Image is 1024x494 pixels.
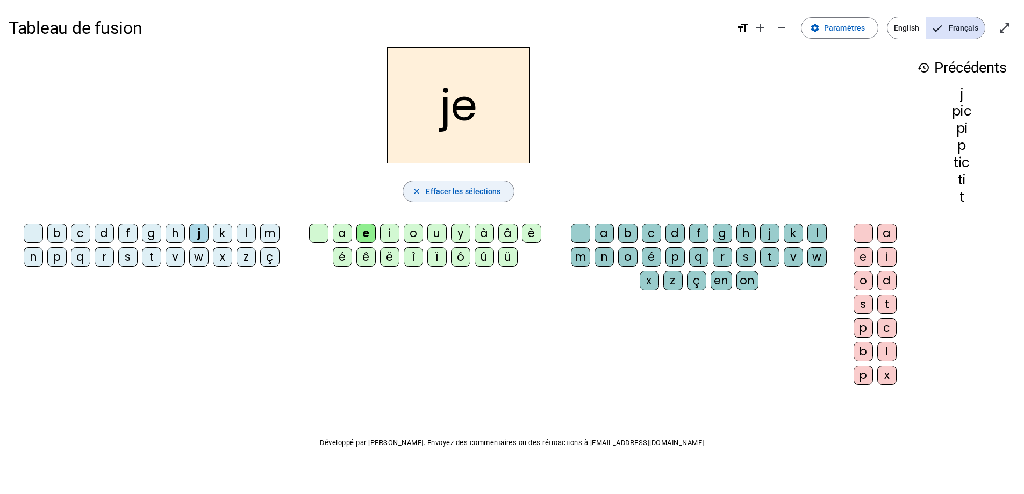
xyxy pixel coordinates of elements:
[522,224,541,243] div: è
[387,47,530,163] h2: je
[642,224,661,243] div: c
[475,224,494,243] div: à
[142,224,161,243] div: g
[877,295,897,314] div: t
[801,17,878,39] button: Paramètres
[404,224,423,243] div: o
[877,318,897,338] div: c
[118,247,138,267] div: s
[810,23,820,33] mat-icon: settings
[917,174,1007,187] div: ti
[736,22,749,34] mat-icon: format_size
[595,247,614,267] div: n
[403,181,514,202] button: Effacer les sélections
[142,247,161,267] div: t
[665,247,685,267] div: p
[237,224,256,243] div: l
[451,247,470,267] div: ô
[771,17,792,39] button: Diminuer la taille de la police
[640,271,659,290] div: x
[213,224,232,243] div: k
[356,224,376,243] div: e
[713,247,732,267] div: r
[824,22,865,34] span: Paramètres
[775,22,788,34] mat-icon: remove
[926,17,985,39] span: Français
[404,247,423,267] div: î
[571,247,590,267] div: m
[877,342,897,361] div: l
[412,187,421,196] mat-icon: close
[665,224,685,243] div: d
[749,17,771,39] button: Augmenter la taille de la police
[784,224,803,243] div: k
[917,139,1007,152] div: p
[736,271,758,290] div: on
[595,224,614,243] div: a
[213,247,232,267] div: x
[618,224,638,243] div: b
[333,247,352,267] div: é
[854,295,873,314] div: s
[333,224,352,243] div: a
[877,224,897,243] div: a
[687,271,706,290] div: ç
[736,247,756,267] div: s
[260,247,280,267] div: ç
[807,224,827,243] div: l
[854,366,873,385] div: p
[71,224,90,243] div: c
[736,224,756,243] div: h
[711,271,732,290] div: en
[887,17,985,39] mat-button-toggle-group: Language selection
[9,11,728,45] h1: Tableau de fusion
[166,224,185,243] div: h
[760,224,779,243] div: j
[71,247,90,267] div: q
[189,224,209,243] div: j
[47,247,67,267] div: p
[854,342,873,361] div: b
[427,247,447,267] div: ï
[917,191,1007,204] div: t
[380,247,399,267] div: ë
[166,247,185,267] div: v
[877,247,897,267] div: i
[380,224,399,243] div: i
[994,17,1015,39] button: Entrer en plein écran
[95,247,114,267] div: r
[9,436,1015,449] p: Développé par [PERSON_NAME]. Envoyez des commentaires ou des rétroactions à [EMAIL_ADDRESS][DOMAI...
[917,61,930,74] mat-icon: history
[689,224,708,243] div: f
[427,224,447,243] div: u
[356,247,376,267] div: ê
[713,224,732,243] div: g
[754,22,767,34] mat-icon: add
[47,224,67,243] div: b
[475,247,494,267] div: û
[917,122,1007,135] div: pi
[237,247,256,267] div: z
[260,224,280,243] div: m
[498,247,518,267] div: ü
[887,17,926,39] span: English
[998,22,1011,34] mat-icon: open_in_full
[426,185,500,198] span: Effacer les sélections
[118,224,138,243] div: f
[451,224,470,243] div: y
[877,366,897,385] div: x
[877,271,897,290] div: d
[24,247,43,267] div: n
[807,247,827,267] div: w
[760,247,779,267] div: t
[498,224,518,243] div: â
[663,271,683,290] div: z
[917,88,1007,101] div: j
[689,247,708,267] div: q
[95,224,114,243] div: d
[784,247,803,267] div: v
[854,271,873,290] div: o
[854,318,873,338] div: p
[917,105,1007,118] div: pic
[189,247,209,267] div: w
